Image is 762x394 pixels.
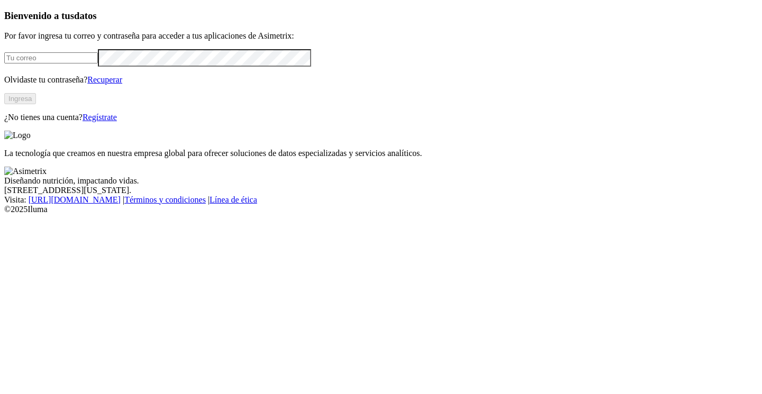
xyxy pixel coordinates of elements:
[4,10,758,22] h3: Bienvenido a tus
[4,195,758,205] div: Visita : | |
[83,113,117,122] a: Regístrate
[4,31,758,41] p: Por favor ingresa tu correo y contraseña para acceder a tus aplicaciones de Asimetrix:
[4,167,47,176] img: Asimetrix
[29,195,121,204] a: [URL][DOMAIN_NAME]
[4,52,98,63] input: Tu correo
[4,75,758,85] p: Olvidaste tu contraseña?
[124,195,206,204] a: Términos y condiciones
[4,186,758,195] div: [STREET_ADDRESS][US_STATE].
[4,113,758,122] p: ¿No tienes una cuenta?
[74,10,97,21] span: datos
[4,176,758,186] div: Diseñando nutrición, impactando vidas.
[4,93,36,104] button: Ingresa
[4,149,758,158] p: La tecnología que creamos en nuestra empresa global para ofrecer soluciones de datos especializad...
[4,205,758,214] div: © 2025 Iluma
[4,131,31,140] img: Logo
[87,75,122,84] a: Recuperar
[210,195,257,204] a: Línea de ética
